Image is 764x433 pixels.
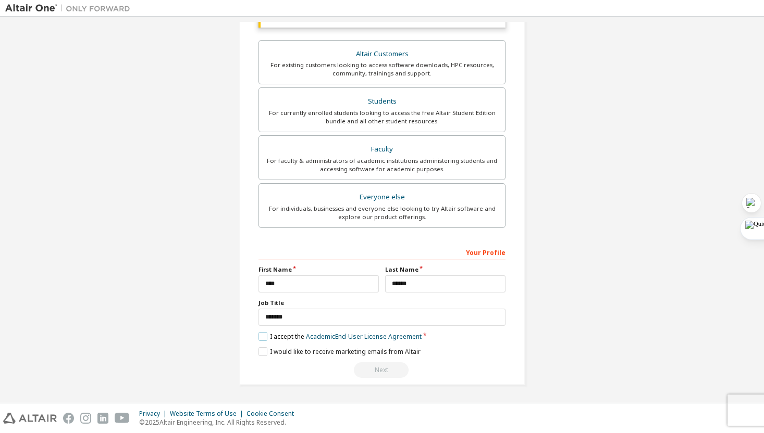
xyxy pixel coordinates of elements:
[265,190,499,205] div: Everyone else
[306,332,422,341] a: Academic End-User License Agreement
[63,413,74,424] img: facebook.svg
[170,410,247,418] div: Website Terms of Use
[3,413,57,424] img: altair_logo.svg
[139,418,300,427] p: © 2025 Altair Engineering, Inc. All Rights Reserved.
[258,332,422,341] label: I accept the
[258,244,506,260] div: Your Profile
[247,410,300,418] div: Cookie Consent
[139,410,170,418] div: Privacy
[258,347,421,356] label: I would like to receive marketing emails from Altair
[265,109,499,125] div: For currently enrolled students looking to access the free Altair Student Edition bundle and all ...
[265,47,499,61] div: Altair Customers
[115,413,130,424] img: youtube.svg
[265,157,499,173] div: For faculty & administrators of academic institutions administering students and accessing softwa...
[265,142,499,157] div: Faculty
[97,413,108,424] img: linkedin.svg
[265,61,499,78] div: For existing customers looking to access software downloads, HPC resources, community, trainings ...
[258,362,506,378] div: Read and acccept EULA to continue
[5,3,135,14] img: Altair One
[385,265,506,274] label: Last Name
[258,299,506,307] label: Job Title
[265,205,499,221] div: For individuals, businesses and everyone else looking to try Altair software and explore our prod...
[80,413,91,424] img: instagram.svg
[265,94,499,109] div: Students
[258,265,379,274] label: First Name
